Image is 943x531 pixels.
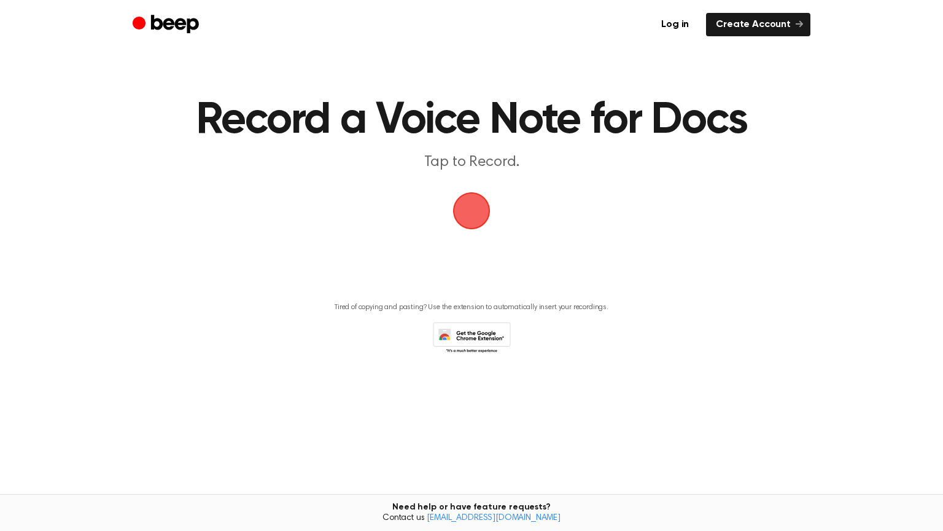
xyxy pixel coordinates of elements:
p: Tap to Record. [236,152,707,173]
p: Tired of copying and pasting? Use the extension to automatically insert your recordings. [335,303,608,312]
a: [EMAIL_ADDRESS][DOMAIN_NAME] [427,514,561,522]
h1: Record a Voice Note for Docs [157,98,786,143]
a: Log in [651,13,699,36]
span: Contact us [7,513,936,524]
button: Beep Logo [453,192,490,229]
a: Create Account [706,13,810,36]
a: Beep [133,13,202,37]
